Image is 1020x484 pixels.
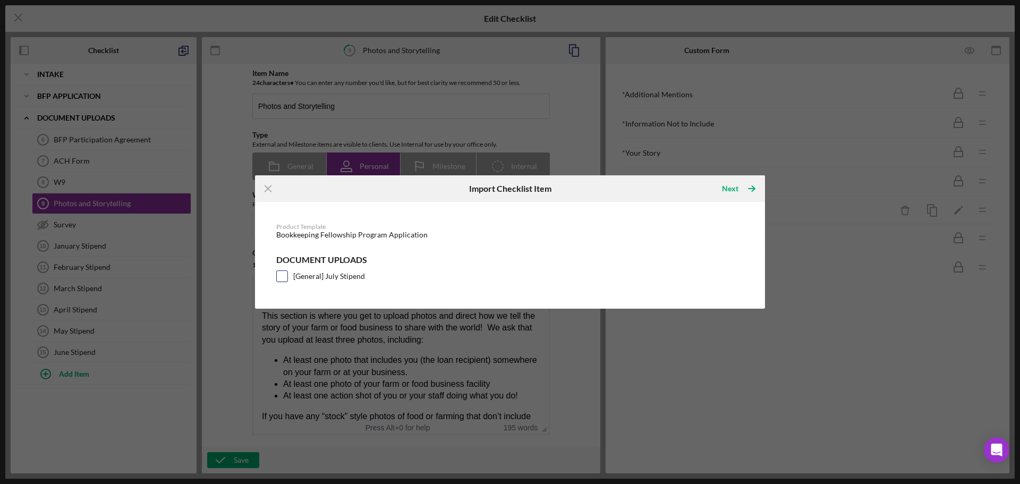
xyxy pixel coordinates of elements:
[30,77,287,88] li: At least one photo of your farm or food business facility
[984,437,1009,463] div: Open Intercom Messenger
[30,53,287,77] li: At least one photo that includes you (the loan recipient) somewhere on your farm or at your busin...
[276,223,744,231] div: Product Template
[30,88,287,100] li: At least one action shot of you or your staff doing what you do!
[711,178,765,199] button: Next
[293,271,365,282] label: [General] July Stipend
[276,255,744,265] h6: Document Uploads
[8,9,287,44] div: This section is where you get to upload photos and direct how we tell the story of your farm or f...
[276,231,744,239] div: Bookkeeping Fellowship Program Application
[8,109,287,145] div: If you have any “stock” style photos of food or farming that don’t include people you’re proud of...
[8,9,287,248] body: Rich Text Area. Press ALT-0 for help.
[469,184,551,193] h6: Import Checklist Item
[722,178,738,199] div: Next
